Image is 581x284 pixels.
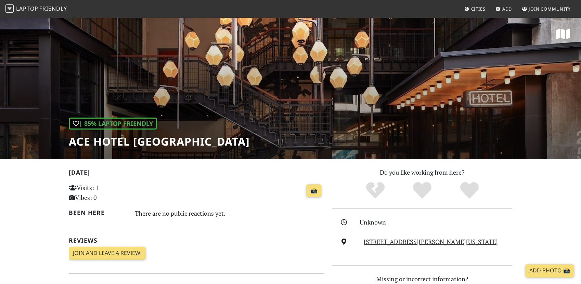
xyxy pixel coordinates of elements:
[69,247,146,260] a: Join and leave a review!
[16,5,38,12] span: Laptop
[69,237,324,244] h2: Reviews
[364,238,498,246] a: [STREET_ADDRESS][PERSON_NAME][US_STATE]
[519,3,573,15] a: Join Community
[69,209,127,216] h2: Been here
[135,208,324,219] div: There are no public reactions yet.
[525,264,574,277] a: Add Photo 📸
[69,169,324,179] h2: [DATE]
[399,181,446,200] div: Yes
[306,184,321,197] a: 📸
[462,3,488,15] a: Cities
[69,118,157,130] div: | 85% Laptop Friendly
[332,274,512,284] p: Missing or incorrect information?
[69,135,250,148] h1: Ace Hotel [GEOGRAPHIC_DATA]
[493,3,515,15] a: Add
[529,6,571,12] span: Join Community
[5,3,67,15] a: LaptopFriendly LaptopFriendly
[502,6,512,12] span: Add
[69,183,149,203] p: Visits: 1 Vibes: 0
[360,217,516,227] div: Unknown
[471,6,486,12] span: Cities
[5,4,14,13] img: LaptopFriendly
[446,181,493,200] div: Definitely!
[352,181,399,200] div: No
[39,5,67,12] span: Friendly
[332,167,512,177] p: Do you like working from here?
